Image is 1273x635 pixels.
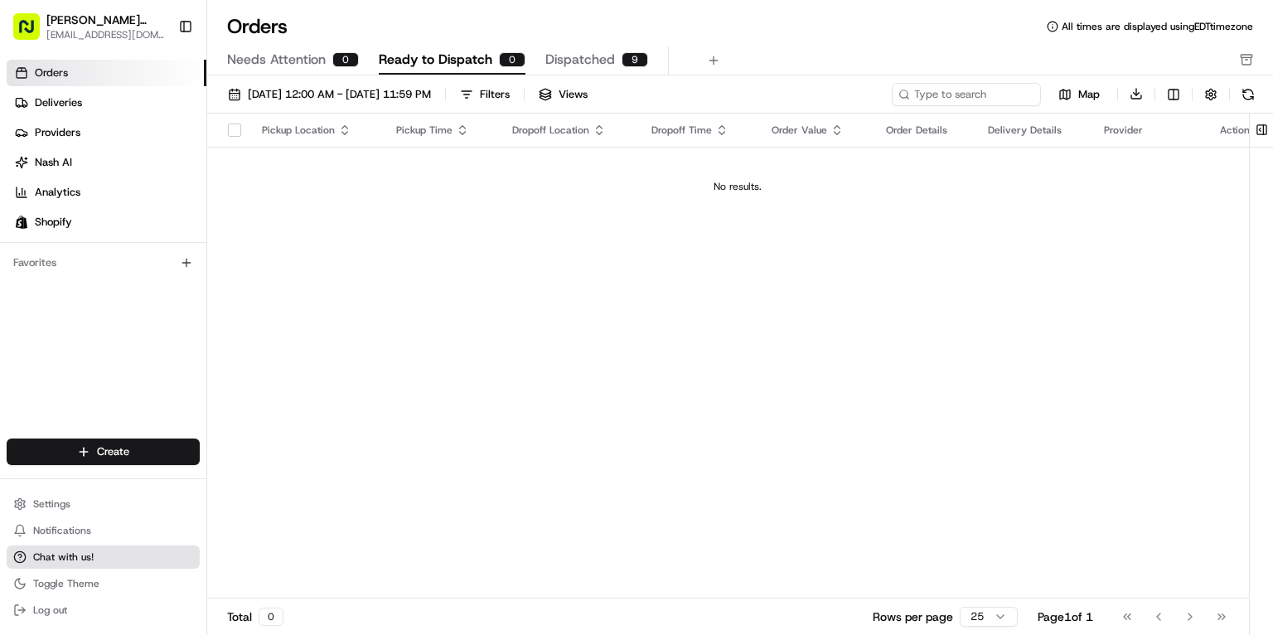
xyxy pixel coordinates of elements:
[189,301,223,314] span: [DATE]
[453,83,517,106] button: Filters
[259,608,283,626] div: 0
[559,87,588,102] span: Views
[248,87,431,102] span: [DATE] 12:00 AM - [DATE] 11:59 PM
[51,301,177,314] span: Wisdom [PERSON_NAME]
[35,125,80,140] span: Providers
[43,106,273,124] input: Clear
[7,545,200,569] button: Chat with us!
[892,83,1041,106] input: Type to search
[17,158,46,187] img: 1736555255976-a54dd68f-1ca7-489b-9aae-adbdc363a1c4
[133,363,273,393] a: 💻API Documentation
[214,180,1261,193] div: No results.
[97,444,129,459] span: Create
[1062,20,1253,33] span: All times are displayed using EDT timezone
[51,256,134,269] span: [PERSON_NAME]
[17,215,106,228] div: Past conversations
[7,7,172,46] button: [PERSON_NAME] Market[EMAIL_ADDRESS][DOMAIN_NAME]
[33,370,127,386] span: Knowledge Base
[33,497,70,511] span: Settings
[35,65,68,80] span: Orders
[138,256,143,269] span: •
[157,370,266,386] span: API Documentation
[531,83,595,106] button: Views
[1237,83,1260,106] button: Refresh
[886,124,961,137] div: Order Details
[480,87,510,102] div: Filters
[1038,608,1093,625] div: Page 1 of 1
[257,211,302,231] button: See all
[33,577,99,590] span: Toggle Theme
[15,216,28,229] img: Shopify logo
[165,410,201,423] span: Pylon
[499,52,525,67] div: 0
[332,52,359,67] div: 0
[10,363,133,393] a: 📗Knowledge Base
[512,124,625,137] div: Dropoff Location
[7,90,206,116] a: Deliveries
[46,28,165,41] button: [EMAIL_ADDRESS][DOMAIN_NAME]
[1220,124,1255,137] div: Actions
[7,572,200,595] button: Toggle Theme
[7,119,206,146] a: Providers
[7,439,200,465] button: Create
[7,599,200,622] button: Log out
[117,410,201,423] a: Powered byPylon
[46,12,165,28] button: [PERSON_NAME] Market
[1104,124,1193,137] div: Provider
[35,215,72,230] span: Shopify
[772,124,859,137] div: Order Value
[379,50,492,70] span: Ready to Dispatch
[17,16,50,49] img: Nash
[33,550,94,564] span: Chat with us!
[1048,85,1111,104] button: Map
[227,13,288,40] h1: Orders
[17,65,302,92] p: Welcome 👋
[7,519,200,542] button: Notifications
[140,371,153,385] div: 💻
[35,158,65,187] img: 9188753566659_6852d8bf1fb38e338040_72.png
[396,124,485,137] div: Pickup Time
[17,240,43,267] img: Emily Chan
[147,256,181,269] span: [DATE]
[545,50,615,70] span: Dispatched
[7,149,206,176] a: Nash AI
[17,371,30,385] div: 📗
[7,209,206,235] a: Shopify
[622,52,648,67] div: 9
[33,603,67,617] span: Log out
[7,60,206,86] a: Orders
[75,174,228,187] div: We're available if you need us!
[17,285,43,317] img: Wisdom Oko
[651,124,745,137] div: Dropoff Time
[220,83,438,106] button: [DATE] 12:00 AM - [DATE] 11:59 PM
[35,185,80,200] span: Analytics
[227,608,283,626] div: Total
[75,158,272,174] div: Start new chat
[1078,87,1100,102] span: Map
[7,492,200,516] button: Settings
[33,524,91,537] span: Notifications
[7,250,200,276] div: Favorites
[33,302,46,315] img: 1736555255976-a54dd68f-1ca7-489b-9aae-adbdc363a1c4
[988,124,1077,137] div: Delivery Details
[227,50,326,70] span: Needs Attention
[282,162,302,182] button: Start new chat
[35,155,72,170] span: Nash AI
[873,608,953,625] p: Rows per page
[35,95,82,110] span: Deliveries
[7,179,206,206] a: Analytics
[262,124,370,137] div: Pickup Location
[180,301,186,314] span: •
